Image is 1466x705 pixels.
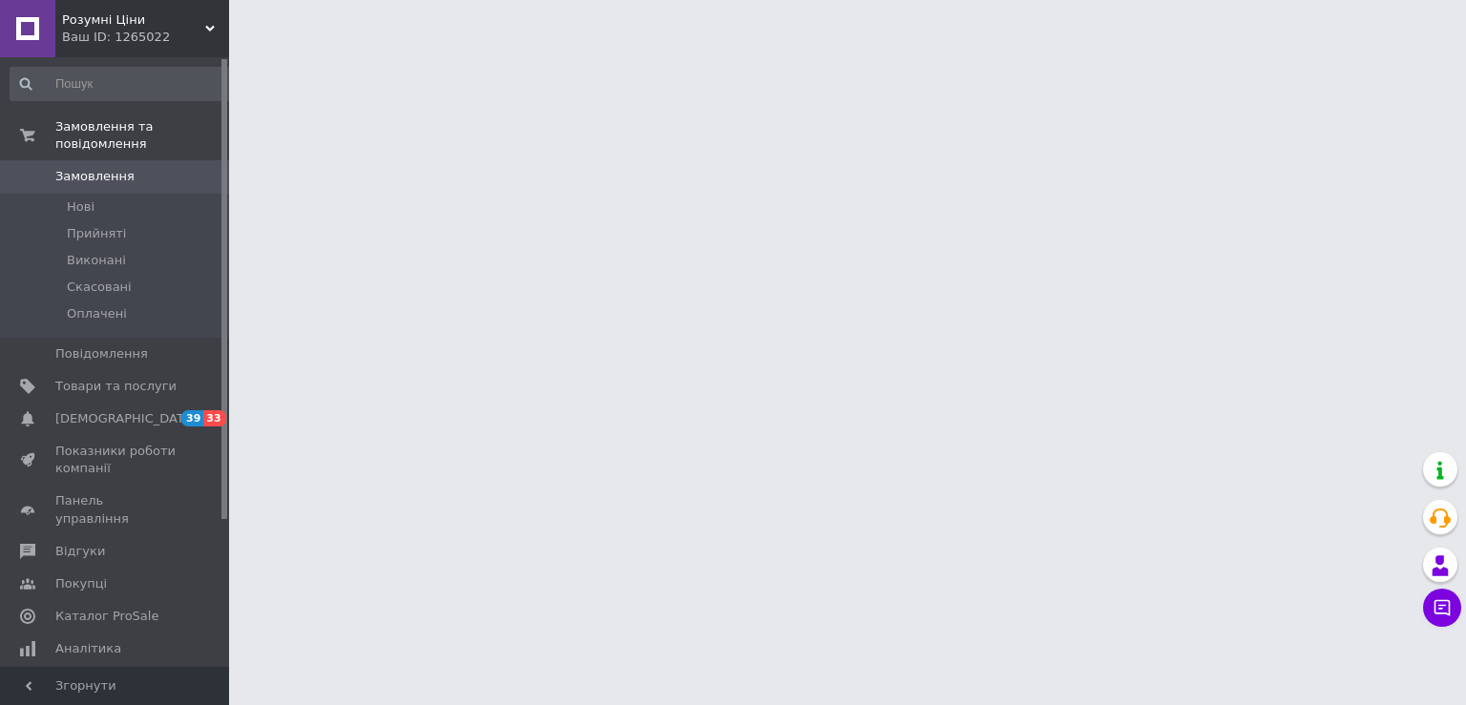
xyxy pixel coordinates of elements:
[55,492,177,527] span: Панель управління
[55,543,105,560] span: Відгуки
[67,198,94,216] span: Нові
[67,305,127,322] span: Оплачені
[55,608,158,625] span: Каталог ProSale
[1423,589,1461,627] button: Чат з покупцем
[55,378,177,395] span: Товари та послуги
[55,443,177,477] span: Показники роботи компанії
[67,252,126,269] span: Виконані
[55,410,197,427] span: [DEMOGRAPHIC_DATA]
[55,640,121,657] span: Аналітика
[203,410,225,426] span: 33
[62,11,205,29] span: Розумні Ціни
[55,345,148,363] span: Повідомлення
[10,67,236,101] input: Пошук
[55,575,107,592] span: Покупці
[55,118,229,153] span: Замовлення та повідомлення
[67,225,126,242] span: Прийняті
[55,168,135,185] span: Замовлення
[67,279,132,296] span: Скасовані
[62,29,229,46] div: Ваш ID: 1265022
[181,410,203,426] span: 39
